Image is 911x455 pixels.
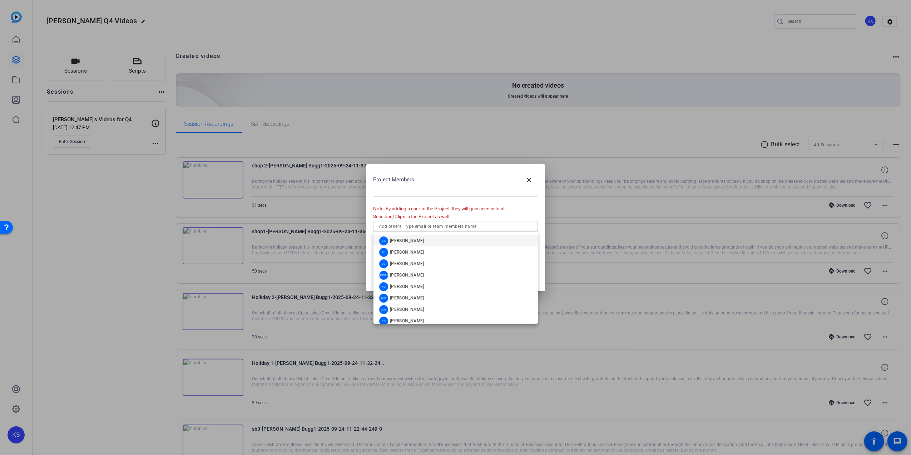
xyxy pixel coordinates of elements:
[390,318,424,324] span: [PERSON_NAME]
[390,307,424,312] span: [PERSON_NAME]
[373,206,506,220] span: Note: By adding a user to the Project, they will gain access to all Sessions/Clips in the Project...
[379,248,388,256] div: EJ
[379,305,388,314] div: MR
[390,284,424,289] span: [PERSON_NAME]
[379,316,388,325] div: PB
[379,293,388,302] div: MM
[379,222,532,231] input: Add others: Type email or team members name
[390,272,424,278] span: [PERSON_NAME]
[379,270,388,279] div: [PERSON_NAME]
[390,295,424,301] span: [PERSON_NAME]
[390,249,424,255] span: [PERSON_NAME]
[525,176,534,184] mat-icon: close
[379,259,388,268] div: JV
[379,236,388,245] div: CS
[390,261,424,266] span: [PERSON_NAME]
[379,282,388,291] div: KG
[373,171,538,189] div: Project Members
[390,238,424,244] span: [PERSON_NAME]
